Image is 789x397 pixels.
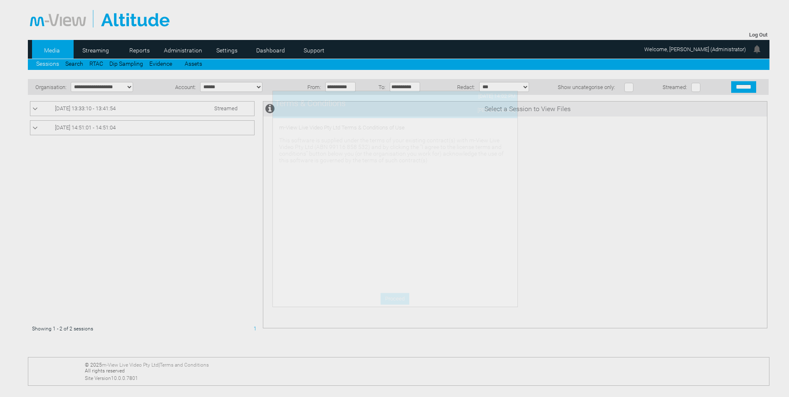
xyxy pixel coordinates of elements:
[429,105,517,115] td: [PERSON_NAME]
[429,91,517,101] td: [DATE] 14:02 PM
[381,293,409,305] a: Proceed
[279,137,504,164] span: This software is supplied under the terms of your existing contract(s) with m-View Live Video Pty...
[752,44,762,54] img: bell24.png
[279,124,405,131] span: m-View Live Video Pty Ltd Terms & Conditions of Use
[275,98,428,108] div: Terms & Conditions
